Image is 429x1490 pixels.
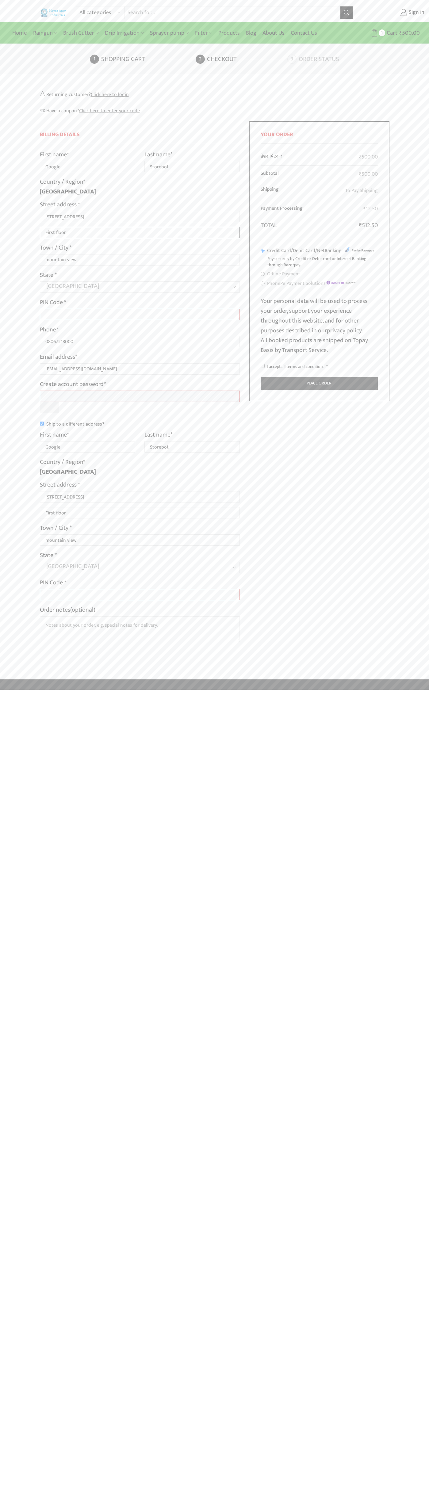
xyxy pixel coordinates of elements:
[379,29,385,36] span: 1
[40,480,80,490] label: Street address
[327,325,362,336] a: privacy policy
[261,201,326,217] th: Payment Processing
[267,246,376,255] label: Credit Card/Debit Card/NetBanking
[267,279,356,288] label: PhonePe Payment Solutions
[359,152,378,162] bdi: 500.00
[40,90,389,98] div: Returning customer?
[399,28,420,38] bdi: 500.00
[259,26,288,40] a: About Us
[40,227,240,238] input: Apartment, suite, unit, etc. (optional)
[40,352,77,362] label: Email address
[46,562,222,571] span: Maharashtra
[40,550,57,560] label: State
[40,379,106,389] label: Create account password
[40,325,58,334] label: Phone
[267,256,378,268] p: Pay securely by Credit or Debit card or Internet Banking through Razorpay.
[9,26,30,40] a: Home
[267,269,300,278] label: Offline Payment
[340,6,353,19] button: Search button
[40,523,72,533] label: Town / City
[192,26,215,40] a: Filter
[261,217,326,230] th: Total
[288,26,320,40] a: Contact Us
[243,26,259,40] a: Blog
[40,200,80,209] label: Street address
[144,430,173,440] label: Last name
[40,422,44,426] input: Ship to a different address?
[261,165,326,182] th: Subtotal
[326,363,328,370] abbr: required
[261,377,378,390] button: Place order
[261,149,326,165] td: प्रेशर मिटर
[40,507,240,518] input: Apartment, suite, unit, etc. (optional)
[147,26,192,40] a: Sprayer pump
[363,204,366,213] span: ₹
[345,186,378,195] label: To Pay Shipping
[40,457,85,467] label: Country / Region
[359,152,362,162] span: ₹
[102,26,147,40] a: Drip Irrigation
[40,130,80,139] span: Billing Details
[261,296,378,355] p: Your personal data will be used to process your order, support your experience throughout this we...
[359,170,362,179] span: ₹
[46,420,104,428] span: Ship to a different address?
[40,491,240,502] input: House number and street name
[40,297,66,307] label: PIN Code
[90,55,194,64] a: Shopping cart
[359,27,420,39] a: 1 Cart ₹500.00
[385,29,397,37] span: Cart
[215,26,243,40] a: Products
[363,204,378,213] bdi: 12.50
[261,130,293,139] span: Your order
[40,578,66,587] label: PIN Code
[399,28,402,38] span: ₹
[40,186,96,197] strong: [GEOGRAPHIC_DATA]
[362,7,424,18] a: Sign in
[124,6,340,19] input: Search for...
[326,280,356,285] img: PhonePe Payment Solutions
[40,402,59,413] button: Show password
[60,26,102,40] a: Brush Cutter
[40,562,240,573] span: State
[359,220,378,231] bdi: 512.50
[79,107,140,115] a: Enter your coupon code
[40,107,389,114] div: Have a coupon?
[261,182,326,201] th: Shipping
[40,430,69,440] label: First name
[267,363,325,370] span: I accept all terms and conditions.
[40,150,69,159] label: First name
[40,467,96,477] strong: [GEOGRAPHIC_DATA]
[40,177,85,187] label: Country / Region
[407,9,424,17] span: Sign in
[359,170,378,179] bdi: 500.00
[359,220,362,231] span: ₹
[70,605,95,615] span: (optional)
[40,243,72,253] label: Town / City
[40,211,240,222] input: House number and street name
[40,605,95,615] label: Order notes
[40,270,57,280] label: State
[46,282,222,290] span: Maharashtra
[40,281,240,293] span: State
[278,153,282,160] strong: × 1
[30,26,60,40] a: Raingun
[91,90,129,98] a: Click here to login
[261,364,265,368] input: I accept all terms and conditions. *
[343,246,374,254] img: Credit Card/Debit Card/NetBanking
[144,150,173,159] label: Last name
